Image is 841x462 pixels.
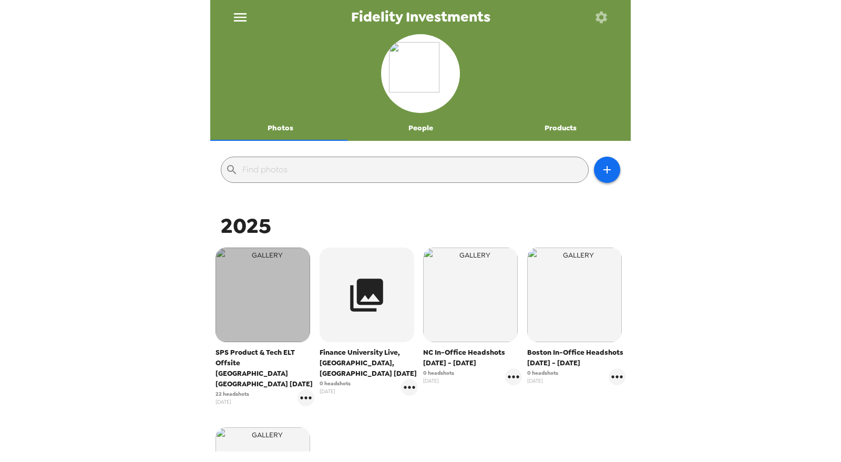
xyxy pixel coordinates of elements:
[527,347,626,368] span: Boston In-Office Headshots [DATE] - [DATE]
[351,116,491,141] button: People
[423,248,518,342] img: gallery
[298,389,314,406] button: gallery menu
[320,387,351,395] span: [DATE]
[423,377,454,385] span: [DATE]
[423,347,522,368] span: NC In-Office Headshots [DATE] - [DATE]
[490,116,631,141] button: Products
[609,368,625,385] button: gallery menu
[351,10,490,24] span: Fidelity Investments
[216,347,314,389] span: SPS Product & Tech ELT Offsite [GEOGRAPHIC_DATA] [GEOGRAPHIC_DATA] [DATE]
[320,347,418,379] span: Finance University Live, [GEOGRAPHIC_DATA], [GEOGRAPHIC_DATA] [DATE]
[401,379,418,396] button: gallery menu
[210,116,351,141] button: Photos
[242,161,584,178] input: Find photos
[505,368,522,385] button: gallery menu
[216,398,249,406] span: [DATE]
[320,379,351,387] span: 0 headshots
[527,377,558,385] span: [DATE]
[527,369,558,377] span: 0 headshots
[423,369,454,377] span: 0 headshots
[527,248,622,342] img: gallery
[389,42,452,105] img: org logo
[216,390,249,398] span: 22 headshots
[216,248,310,342] img: gallery
[221,212,271,240] span: 2025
